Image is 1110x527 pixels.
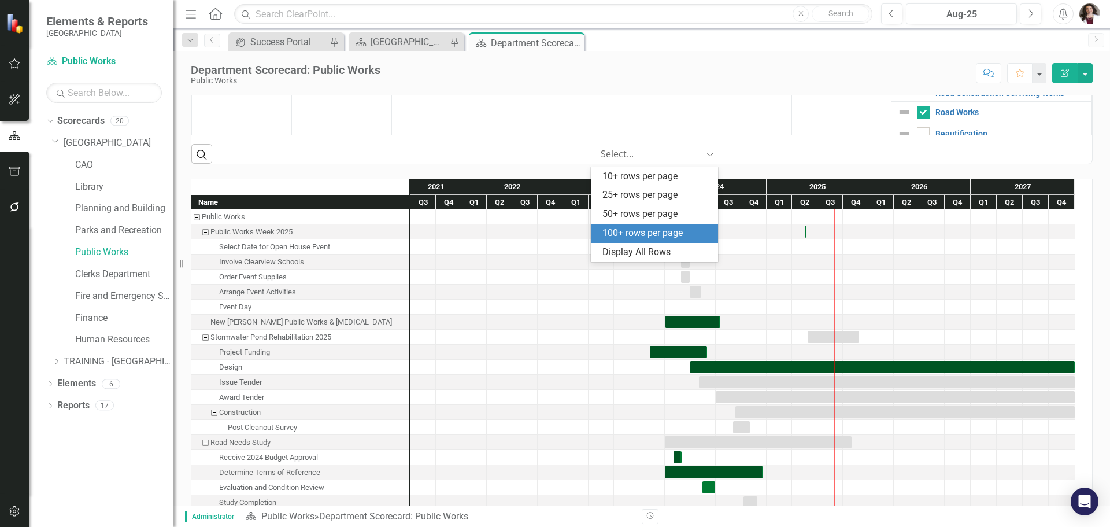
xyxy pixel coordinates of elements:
div: 2026 [868,179,971,194]
div: Task: Start date: 2024-03-29 End date: 2024-05-10 [191,285,409,300]
a: Planning and Building [75,202,173,215]
div: Construction [191,405,409,420]
div: Task: Start date: 2024-02-28 End date: 2024-03-29 [191,270,409,285]
div: 10+ rows per page [602,170,711,183]
div: Task: Start date: 2024-01-02 End date: 2024-07-17 [191,315,409,330]
div: Stormwater Pond Rehabilitation 2025 [210,330,331,345]
a: Parks and Recreation [75,224,173,237]
div: Issue Tender [219,375,262,390]
div: Task: Start date: 2024-10-08 End date: 2024-11-28 [191,495,409,510]
div: 2023 [563,179,665,194]
div: 2022 [461,179,563,194]
div: Q1 [563,195,589,210]
div: Task: Start date: 2023-11-08 End date: 2024-05-31 [650,346,707,358]
a: Finance [75,312,173,325]
div: 17 [95,401,114,411]
div: Q2 [487,195,512,210]
div: Task: Start date: 2024-09-01 End date: 2024-10-31 [733,421,750,433]
div: Q2 [589,195,614,210]
div: Aug-25 [910,8,1013,21]
div: Q4 [741,195,767,210]
div: Stormwater Pond Rehabilitation 2025 [191,330,409,345]
div: Task: Start date: 2024-09-09 End date: 2027-12-31 [191,405,409,420]
div: Task: Start date: 2023-11-08 End date: 2024-05-31 [191,345,409,360]
div: Road Needs Study [210,435,271,450]
div: Q4 [945,195,971,210]
div: Q4 [436,195,461,210]
div: Task: Start date: 2024-07-01 End date: 2027-12-31 [716,391,1075,403]
div: Task: Start date: 2024-02-28 End date: 2024-03-29 [681,271,690,283]
div: Public Works Week 2025 [191,224,409,239]
div: Study Completion [191,495,409,510]
div: Task: Start date: 2024-07-01 End date: 2027-12-31 [191,390,409,405]
a: TRAINING - [GEOGRAPHIC_DATA] [64,355,173,368]
div: Task: Start date: 2024-01-01 End date: 2025-10-31 [191,435,409,450]
div: Task: Start date: 2024-05-01 End date: 2027-12-31 [191,375,409,390]
div: Task: Start date: 2024-09-01 End date: 2024-10-31 [191,420,409,435]
div: Task: Start date: 2024-04-01 End date: 2027-12-31 [191,360,409,375]
div: Award Tender [191,390,409,405]
div: Arrange Event Activities [191,285,409,300]
a: [GEOGRAPHIC_DATA] Page [351,35,447,49]
a: Elements [57,377,96,390]
div: Public Works [202,209,245,224]
div: Post Cleanout Survey [228,420,297,435]
td: Double-Click to Edit Right Click for Context Menu [891,102,1092,123]
small: [GEOGRAPHIC_DATA] [46,28,148,38]
div: Task: Start date: 2024-02-01 End date: 2024-02-29 [191,450,409,465]
div: Order Event Supplies [219,270,287,285]
div: Q4 [1049,195,1075,210]
div: 20 [110,116,129,126]
div: Order Event Supplies [191,270,409,285]
input: Search ClearPoint... [234,4,872,24]
div: Q3 [1023,195,1049,210]
img: ClearPoint Strategy [6,13,27,34]
div: Select Date for Open House Event [219,239,330,255]
div: Q3 [716,195,741,210]
div: Event Day [191,300,409,315]
a: Public Works [261,511,314,522]
div: New [PERSON_NAME] Public Works & [MEDICAL_DATA] [210,315,392,330]
div: Public Works [191,209,409,224]
div: Post Cleanout Survey [191,420,409,435]
div: Task: Public Works Start date: 2021-08-02 End date: 2021-08-03 [191,209,409,224]
div: Q3 [512,195,538,210]
div: [GEOGRAPHIC_DATA] Page [371,35,447,49]
div: Q3 [410,195,436,210]
div: Evaluation and Condition Review [191,480,409,495]
div: Task: Start date: 2025-05-26 End date: 2025-11-28 [191,330,409,345]
div: Task: Start date: 2024-05-01 End date: 2027-12-31 [699,376,1075,388]
input: Search Below... [46,83,162,103]
a: Clerks Department [75,268,173,281]
div: Design [219,360,242,375]
a: Scorecards [57,115,105,128]
button: Search [812,6,869,22]
img: Not Defined [897,105,911,119]
div: Task: Start date: 2024-01-01 End date: 2025-10-31 [665,436,852,448]
a: Beautification [935,130,1086,138]
div: 6 [102,379,120,389]
div: Q4 [843,195,868,210]
a: Public Works [46,55,162,68]
div: Project Funding [219,345,270,360]
div: 100+ rows per page [602,227,711,240]
div: Q1 [767,195,792,210]
div: Project Funding [191,345,409,360]
div: Q2 [997,195,1023,210]
div: Q3 [817,195,843,210]
div: Task: Start date: 2024-05-13 End date: 2024-06-28 [702,481,715,493]
div: Task: Start date: 2024-10-08 End date: 2024-11-28 [743,496,757,508]
div: Task: Start date: 2024-02-28 End date: 2024-03-29 [681,256,690,268]
div: Task: Start date: 2024-03-29 End date: 2024-05-10 [690,286,701,298]
div: Task: Start date: 2024-02-19 End date: 2024-02-29 [191,239,409,255]
div: 25+ rows per page [602,189,711,202]
button: Drew Hale [1079,3,1100,24]
img: Not Defined [897,127,911,141]
a: Reports [57,399,90,412]
div: Q1 [868,195,894,210]
div: 2021 [410,179,461,194]
a: CAO [75,159,173,172]
div: Select Date for Open House Event [191,239,409,255]
div: Open Intercom Messenger [1071,488,1098,515]
div: Construction [219,405,261,420]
